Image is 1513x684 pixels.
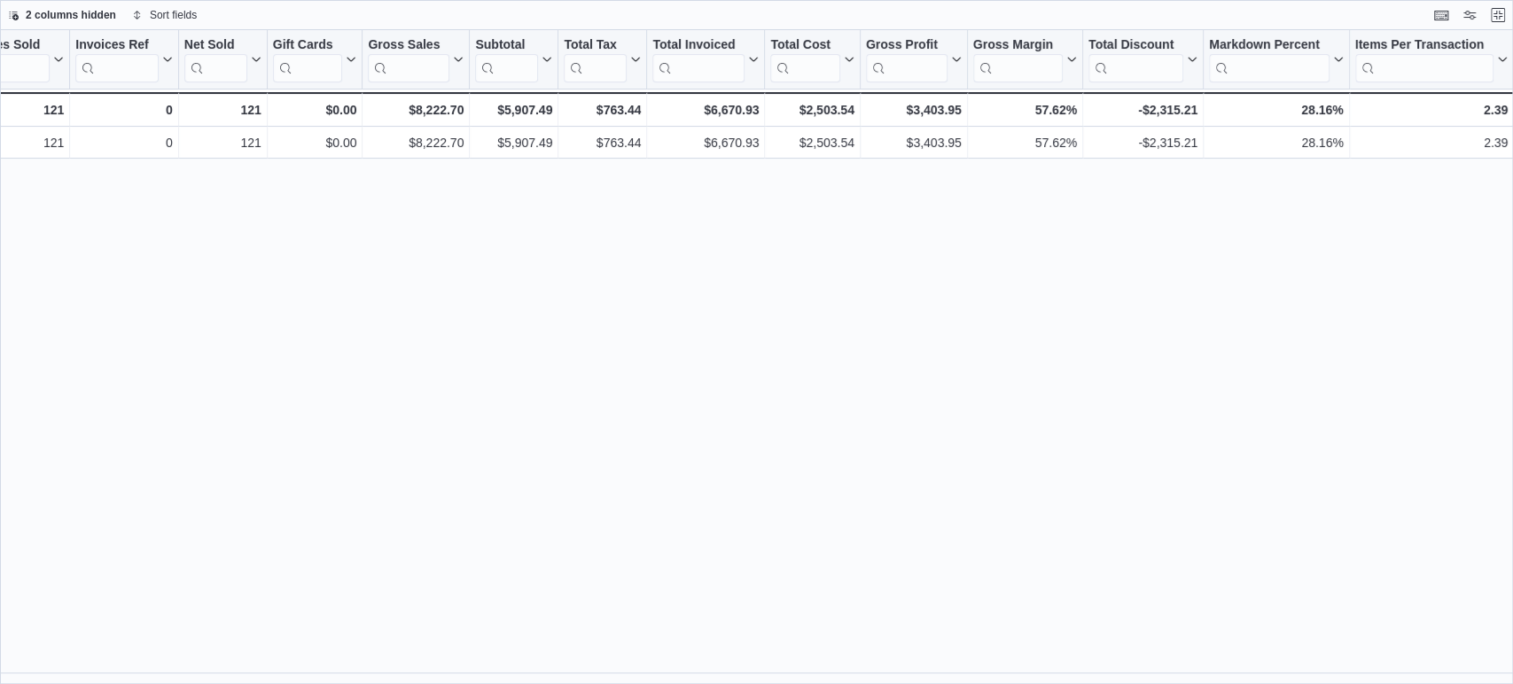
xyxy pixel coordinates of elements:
[1088,132,1197,153] div: -$2,315.21
[866,37,948,82] div: Gross Profit
[770,99,854,120] div: $2,503.54
[1209,99,1343,120] div: 28.16%
[368,99,464,120] div: $8,222.70
[273,37,343,82] div: Gift Card Sales
[866,37,948,54] div: Gross Profit
[1355,99,1509,120] div: 2.39
[150,8,197,22] span: Sort fields
[866,99,962,120] div: $3,403.95
[1355,37,1494,54] div: Items Per Transaction
[475,132,552,153] div: $5,907.49
[770,37,854,82] button: Total Cost
[1088,37,1197,82] button: Total Discount
[475,37,552,82] button: Subtotal
[1209,37,1343,82] button: Markdown Percent
[973,37,1063,54] div: Gross Margin
[475,99,552,120] div: $5,907.49
[368,37,449,82] div: Gross Sales
[866,132,962,153] div: $3,403.95
[1459,4,1480,26] button: Display options
[564,132,641,153] div: $763.44
[475,37,538,82] div: Subtotal
[564,99,641,120] div: $763.44
[1355,37,1494,82] div: Items Per Transaction
[770,132,854,153] div: $2,503.54
[973,132,1077,153] div: 57.62%
[1209,37,1329,82] div: Markdown Percent
[184,99,261,120] div: 121
[564,37,627,82] div: Total Tax
[652,37,745,54] div: Total Invoiced
[75,37,158,82] div: Invoices Ref
[652,37,745,82] div: Total Invoiced
[973,37,1063,82] div: Gross Margin
[368,132,464,153] div: $8,222.70
[125,4,204,26] button: Sort fields
[184,37,261,82] button: Net Sold
[273,99,357,120] div: $0.00
[866,37,962,82] button: Gross Profit
[652,132,759,153] div: $6,670.93
[1088,99,1197,120] div: -$2,315.21
[973,99,1077,120] div: 57.62%
[1,4,123,26] button: 2 columns hidden
[184,37,247,82] div: Net Sold
[75,132,172,153] div: 0
[184,37,247,54] div: Net Sold
[273,37,357,82] button: Gift Cards
[770,37,839,54] div: Total Cost
[26,8,116,22] span: 2 columns hidden
[652,37,759,82] button: Total Invoiced
[564,37,641,82] button: Total Tax
[1209,37,1329,54] div: Markdown Percent
[1487,4,1509,26] button: Exit fullscreen
[1209,132,1343,153] div: 28.16%
[273,132,357,153] div: $0.00
[973,37,1077,82] button: Gross Margin
[1355,37,1509,82] button: Items Per Transaction
[770,37,839,82] div: Total Cost
[368,37,464,82] button: Gross Sales
[475,37,538,54] div: Subtotal
[1355,132,1509,153] div: 2.39
[1088,37,1183,82] div: Total Discount
[75,99,172,120] div: 0
[564,37,627,54] div: Total Tax
[1431,4,1452,26] button: Keyboard shortcuts
[368,37,449,54] div: Gross Sales
[75,37,172,82] button: Invoices Ref
[1088,37,1183,54] div: Total Discount
[273,37,343,54] div: Gift Cards
[184,132,261,153] div: 121
[652,99,759,120] div: $6,670.93
[75,37,158,54] div: Invoices Ref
